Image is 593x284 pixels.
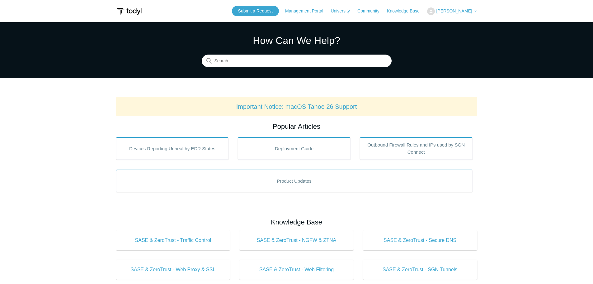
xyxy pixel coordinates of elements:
span: SASE & ZeroTrust - NGFW & ZTNA [249,237,344,244]
a: Important Notice: macOS Tahoe 26 Support [236,103,357,110]
h2: Popular Articles [116,121,477,132]
span: SASE & ZeroTrust - Web Proxy & SSL [125,266,221,273]
a: Community [357,8,386,14]
a: Outbound Firewall Rules and IPs used by SGN Connect [360,137,473,160]
a: SASE & ZeroTrust - NGFW & ZTNA [239,230,354,250]
a: Deployment Guide [238,137,351,160]
img: Todyl Support Center Help Center home page [116,6,143,17]
span: SASE & ZeroTrust - Traffic Control [125,237,221,244]
a: SASE & ZeroTrust - Web Proxy & SSL [116,260,230,280]
a: SASE & ZeroTrust - SGN Tunnels [363,260,477,280]
button: [PERSON_NAME] [427,7,477,15]
a: SASE & ZeroTrust - Traffic Control [116,230,230,250]
span: SASE & ZeroTrust - Secure DNS [372,237,468,244]
span: SASE & ZeroTrust - SGN Tunnels [372,266,468,273]
a: Management Portal [285,8,329,14]
a: Submit a Request [232,6,279,16]
span: [PERSON_NAME] [436,8,472,13]
a: SASE & ZeroTrust - Web Filtering [239,260,354,280]
h2: Knowledge Base [116,217,477,227]
a: Devices Reporting Unhealthy EDR States [116,137,229,160]
h1: How Can We Help? [202,33,392,48]
a: Product Updates [116,170,473,192]
a: University [331,8,356,14]
span: SASE & ZeroTrust - Web Filtering [249,266,344,273]
input: Search [202,55,392,67]
a: SASE & ZeroTrust - Secure DNS [363,230,477,250]
a: Knowledge Base [387,8,426,14]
